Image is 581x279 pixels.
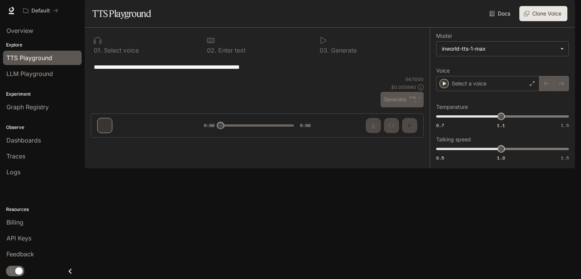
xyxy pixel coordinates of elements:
[442,45,556,53] div: inworld-tts-1-max
[561,122,569,129] span: 1.5
[436,155,444,161] span: 0.5
[31,8,50,14] p: Default
[391,84,416,90] p: $ 0.000640
[497,155,505,161] span: 1.0
[320,47,329,53] p: 0 3 .
[207,47,216,53] p: 0 2 .
[92,6,151,21] h1: TTS Playground
[452,80,486,87] p: Select a voice
[437,42,569,56] div: inworld-tts-1-max
[436,33,452,39] p: Model
[488,6,513,21] a: Docs
[436,68,450,73] p: Voice
[20,3,62,18] button: All workspaces
[329,47,357,53] p: Generate
[102,47,139,53] p: Select voice
[436,137,471,142] p: Talking speed
[561,155,569,161] span: 1.5
[405,76,424,82] p: 64 / 1000
[216,47,245,53] p: Enter text
[519,6,567,21] button: Clone Voice
[436,104,468,110] p: Temperature
[497,122,505,129] span: 1.1
[436,122,444,129] span: 0.7
[94,47,102,53] p: 0 1 .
